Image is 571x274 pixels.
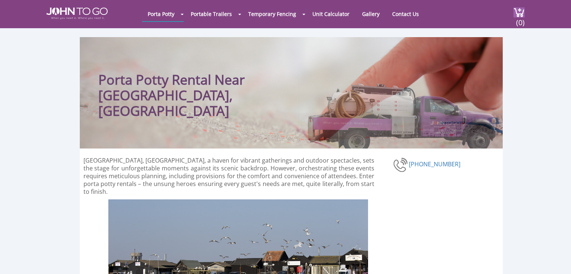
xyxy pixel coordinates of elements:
img: phone-number [393,157,409,173]
a: Portable Trailers [185,7,237,21]
a: Unit Calculator [307,7,355,21]
p: [GEOGRAPHIC_DATA], [GEOGRAPHIC_DATA], a haven for vibrant gatherings and outdoor spectacles, sets... [83,157,375,196]
a: Porta Potty [142,7,180,21]
span: (0) [516,12,525,27]
img: cart a [513,7,525,17]
a: Temporary Fencing [243,7,302,21]
a: Contact Us [387,7,424,21]
img: Truck [299,79,499,149]
img: JOHN to go [46,7,108,19]
a: Gallery [357,7,385,21]
a: [PHONE_NUMBER] [409,160,460,168]
h1: Porta Potty Rental Near [GEOGRAPHIC_DATA], [GEOGRAPHIC_DATA] [98,52,338,119]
